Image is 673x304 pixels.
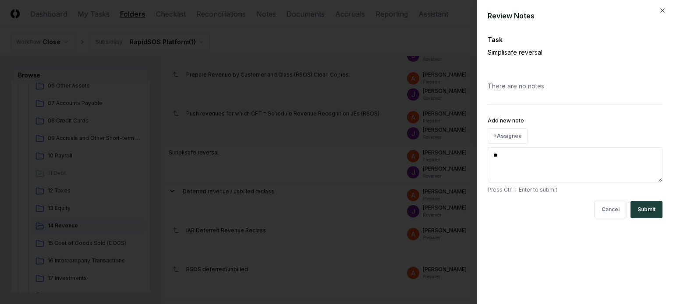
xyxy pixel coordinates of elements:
button: Submit [630,201,662,218]
label: Add new note [488,117,524,124]
div: There are no notes [488,74,662,98]
div: Task [488,35,662,44]
button: +Assignee [488,128,528,144]
p: Press Ctrl + Enter to submit [488,186,662,194]
button: Cancel [594,201,627,218]
p: Simplisafe reversal [488,48,632,57]
div: Review Notes [488,10,662,21]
